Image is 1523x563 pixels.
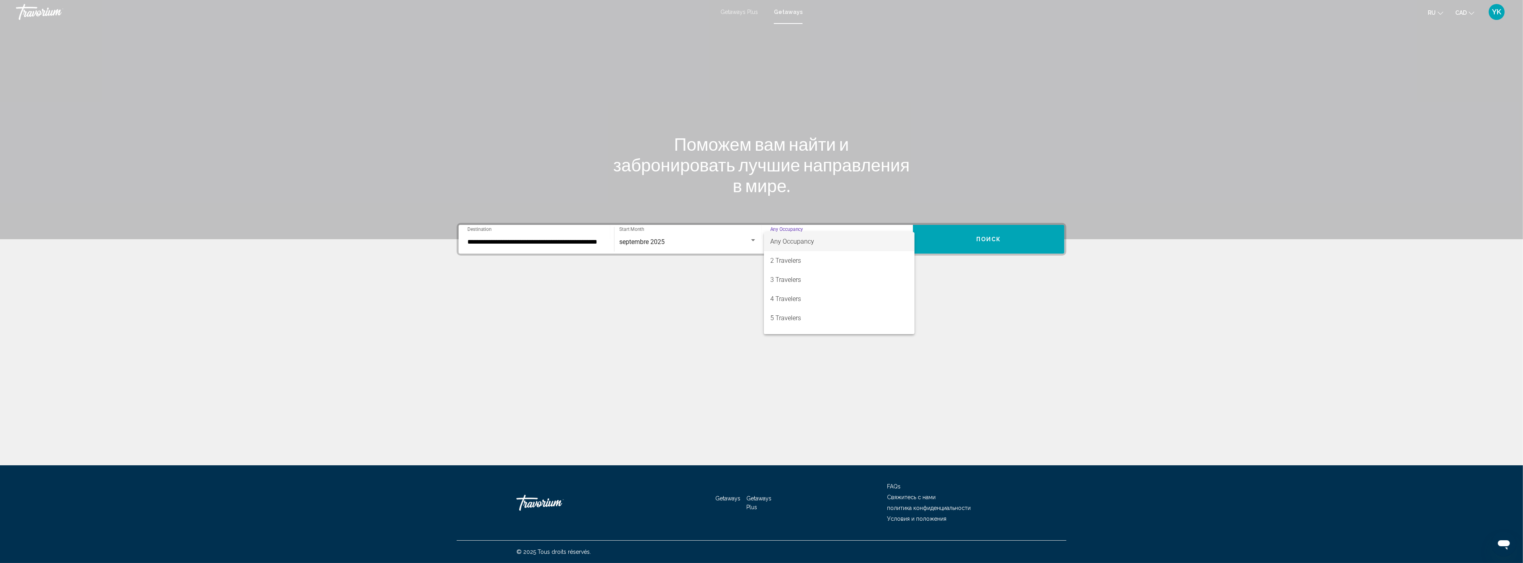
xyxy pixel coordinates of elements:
[770,251,908,270] span: 2 Travelers
[770,289,908,309] span: 4 Travelers
[770,238,814,245] span: Any Occupancy
[770,309,908,328] span: 5 Travelers
[1491,531,1517,557] iframe: Bouton de lancement de la fenêtre de messagerie
[770,270,908,289] span: 3 Travelers
[770,328,908,347] span: 6 Travelers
